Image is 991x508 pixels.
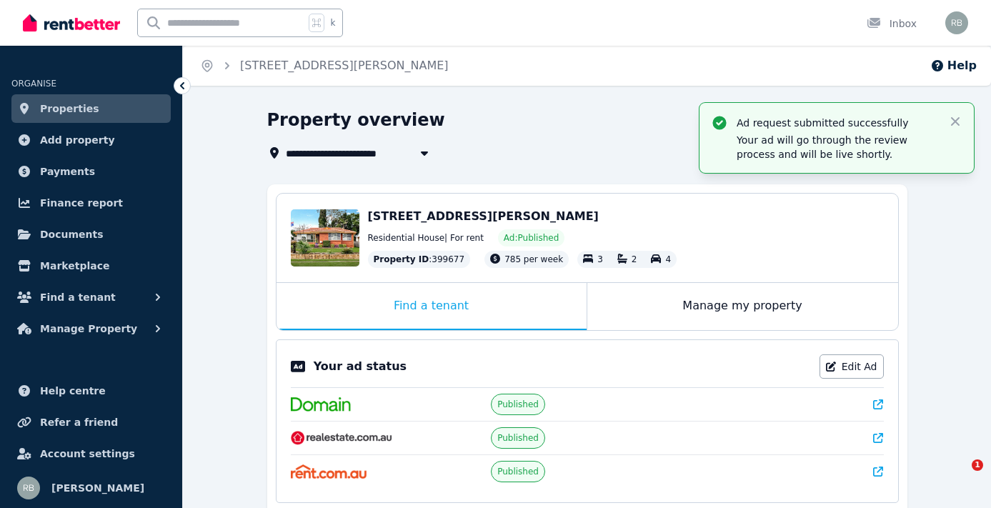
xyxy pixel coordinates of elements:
span: Residential House | For rent [368,232,484,244]
span: Account settings [40,445,135,462]
p: Ad request submitted successfully [737,116,937,130]
span: Find a tenant [40,289,116,306]
span: k [330,17,335,29]
span: Manage Property [40,320,137,337]
img: Raj Bala [17,477,40,499]
img: Rent.com.au [291,464,367,479]
span: Published [497,399,539,410]
span: ORGANISE [11,79,56,89]
p: Your ad status [314,358,407,375]
a: Add property [11,126,171,154]
img: Domain.com.au [291,397,351,412]
div: Manage my property [587,283,898,330]
span: Documents [40,226,104,243]
iframe: Intercom live chat [942,459,977,494]
span: Payments [40,163,95,180]
a: Properties [11,94,171,123]
span: [PERSON_NAME] [51,479,144,497]
span: 785 per week [504,254,563,264]
button: Manage Property [11,314,171,343]
span: Property ID [374,254,429,265]
span: Published [497,432,539,444]
a: Marketplace [11,251,171,280]
span: Add property [40,131,115,149]
h1: Property overview [267,109,445,131]
div: Find a tenant [277,283,587,330]
span: Marketplace [40,257,109,274]
span: 4 [665,254,671,264]
img: RentBetter [23,12,120,34]
div: Inbox [867,16,917,31]
a: Help centre [11,377,171,405]
span: [STREET_ADDRESS][PERSON_NAME] [368,209,599,223]
a: Refer a friend [11,408,171,437]
p: Your ad will go through the review process and will be live shortly. [737,133,937,161]
img: Raj Bala [945,11,968,34]
button: Help [930,57,977,74]
button: Find a tenant [11,283,171,312]
a: Edit Ad [820,354,884,379]
span: Published [497,466,539,477]
span: Refer a friend [40,414,118,431]
div: : 399677 [368,251,471,268]
a: [STREET_ADDRESS][PERSON_NAME] [240,59,449,72]
img: RealEstate.com.au [291,431,393,445]
span: Ad: Published [504,232,559,244]
span: 1 [972,459,983,471]
a: Documents [11,220,171,249]
span: 2 [632,254,637,264]
span: 3 [597,254,603,264]
span: Help centre [40,382,106,399]
a: Account settings [11,439,171,468]
a: Finance report [11,189,171,217]
span: Finance report [40,194,123,211]
nav: Breadcrumb [183,46,466,86]
a: Payments [11,157,171,186]
span: Properties [40,100,99,117]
